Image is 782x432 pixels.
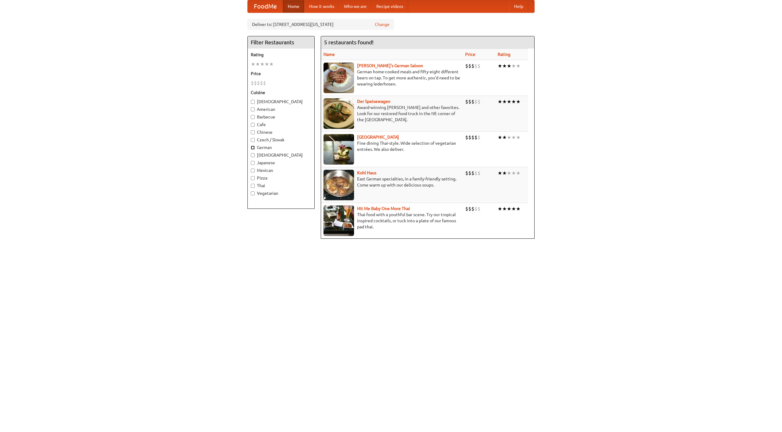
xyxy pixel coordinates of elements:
li: $ [471,170,474,176]
li: $ [474,134,477,141]
p: East German specialties, in a family-friendly setting. Come warm up with our delicious soups. [323,176,460,188]
li: ★ [511,134,516,141]
a: Recipe videos [371,0,408,13]
label: Pizza [251,175,311,181]
input: Thai [251,184,255,188]
input: Cafe [251,123,255,127]
img: esthers.jpg [323,63,354,93]
li: $ [468,134,471,141]
li: $ [477,134,481,141]
li: $ [468,205,471,212]
li: $ [468,63,471,69]
input: Mexican [251,169,255,172]
label: German [251,144,311,151]
li: ★ [516,134,521,141]
li: $ [474,98,477,105]
h5: Price [251,71,311,77]
input: Chinese [251,130,255,134]
li: $ [465,63,468,69]
label: Barbecue [251,114,311,120]
li: ★ [507,63,511,69]
li: $ [260,80,263,86]
li: ★ [507,98,511,105]
li: ★ [265,61,269,67]
input: German [251,146,255,150]
li: ★ [498,170,502,176]
a: [GEOGRAPHIC_DATA] [357,135,399,140]
li: ★ [511,98,516,105]
a: Kohl Haus [357,170,376,175]
li: ★ [507,205,511,212]
li: $ [471,63,474,69]
input: Czech / Slovak [251,138,255,142]
li: ★ [516,205,521,212]
li: ★ [269,61,274,67]
input: Barbecue [251,115,255,119]
label: Cafe [251,122,311,128]
label: Mexican [251,167,311,173]
li: ★ [498,98,502,105]
input: Vegetarian [251,191,255,195]
a: Change [375,21,389,27]
li: $ [468,98,471,105]
li: ★ [251,61,255,67]
input: American [251,107,255,111]
li: ★ [507,134,511,141]
li: ★ [502,63,507,69]
li: $ [468,170,471,176]
li: $ [465,98,468,105]
a: Name [323,52,335,57]
li: $ [477,63,481,69]
li: ★ [511,170,516,176]
li: $ [257,80,260,86]
li: $ [465,134,468,141]
h5: Rating [251,52,311,58]
p: Thai food with a youthful bar scene. Try our tropical inspired cocktails, or tuck into a plate of... [323,212,460,230]
a: How it works [304,0,339,13]
li: ★ [498,134,502,141]
a: Who we are [339,0,371,13]
a: Der Speisewagen [357,99,390,104]
a: Price [465,52,475,57]
li: ★ [502,170,507,176]
li: ★ [516,63,521,69]
label: Chinese [251,129,311,135]
li: ★ [260,61,265,67]
li: $ [477,98,481,105]
li: ★ [502,205,507,212]
li: ★ [511,205,516,212]
a: FoodMe [248,0,283,13]
img: kohlhaus.jpg [323,170,354,200]
li: $ [477,205,481,212]
p: Award-winning [PERSON_NAME] and other favorites. Look for our restored food truck in the NE corne... [323,104,460,123]
li: ★ [502,134,507,141]
li: $ [254,80,257,86]
input: [DEMOGRAPHIC_DATA] [251,153,255,157]
input: Japanese [251,161,255,165]
label: Vegetarian [251,190,311,196]
a: Help [509,0,528,13]
li: $ [465,170,468,176]
ng-pluralize: 5 restaurants found! [324,39,374,45]
label: [DEMOGRAPHIC_DATA] [251,99,311,105]
a: Hit Me Baby One More Thai [357,206,410,211]
h4: Filter Restaurants [248,36,314,49]
img: babythai.jpg [323,205,354,236]
li: ★ [507,170,511,176]
a: [PERSON_NAME]'s German Saloon [357,63,423,68]
label: Thai [251,183,311,189]
li: $ [474,170,477,176]
input: [DEMOGRAPHIC_DATA] [251,100,255,104]
li: ★ [502,98,507,105]
li: ★ [498,63,502,69]
li: $ [474,63,477,69]
a: Home [283,0,304,13]
p: German home-cooked meals and fifty-eight different beers on tap. To get more authentic, you'd nee... [323,69,460,87]
li: $ [471,98,474,105]
input: Pizza [251,176,255,180]
img: satay.jpg [323,134,354,165]
li: $ [263,80,266,86]
li: ★ [516,170,521,176]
